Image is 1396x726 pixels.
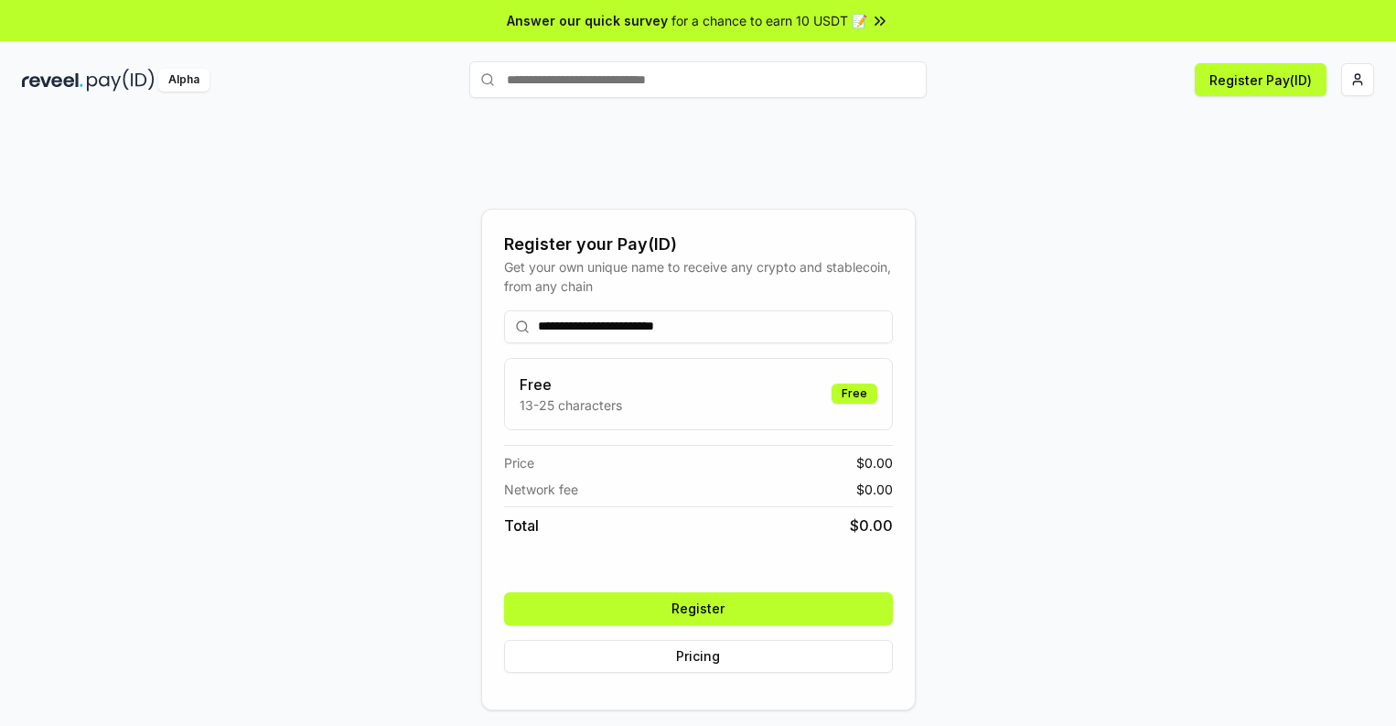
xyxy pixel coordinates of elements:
[856,480,893,499] span: $ 0.00
[504,257,893,296] div: Get your own unique name to receive any crypto and stablecoin, from any chain
[1195,63,1326,96] button: Register Pay(ID)
[671,11,867,30] span: for a chance to earn 10 USDT 📝
[158,69,209,92] div: Alpha
[22,69,83,92] img: reveel_dark
[504,480,578,499] span: Network fee
[520,396,622,415] p: 13-25 characters
[504,515,539,536] span: Total
[832,384,877,404] div: Free
[504,453,534,472] span: Price
[520,374,622,396] h3: Free
[504,592,893,625] button: Register
[504,232,893,257] div: Register your Pay(ID)
[504,640,893,673] button: Pricing
[507,11,668,30] span: Answer our quick survey
[850,515,893,536] span: $ 0.00
[856,453,893,472] span: $ 0.00
[87,69,155,92] img: pay_id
